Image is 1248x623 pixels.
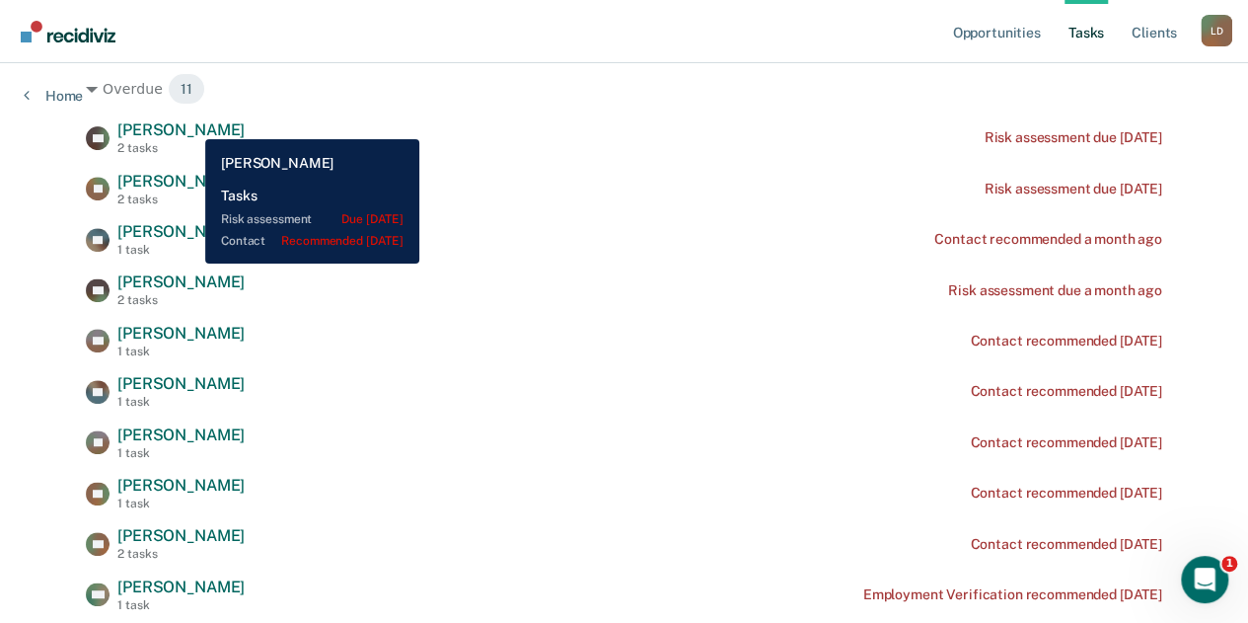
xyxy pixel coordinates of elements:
div: Employment Verification recommended [DATE] [863,586,1162,603]
div: Contact recommended [DATE] [970,383,1161,400]
span: [PERSON_NAME] [117,222,245,241]
div: 1 task [117,497,245,510]
div: 1 task [117,345,245,358]
img: Recidiviz [21,21,115,42]
div: Contact recommended [DATE] [970,536,1161,553]
div: Risk assessment due [DATE] [984,129,1161,146]
div: 2 tasks [117,141,245,155]
div: 2 tasks [117,547,245,561]
span: [PERSON_NAME] [117,578,245,596]
span: [PERSON_NAME] [117,172,245,191]
div: Contact recommended [DATE] [970,485,1161,502]
div: Risk assessment due [DATE] [984,181,1161,197]
div: Overdue 11 [86,73,1162,105]
span: [PERSON_NAME] [117,426,245,444]
div: Contact recommended a month ago [934,231,1162,248]
iframe: Intercom live chat [1181,556,1228,603]
span: [PERSON_NAME] [117,324,245,343]
span: [PERSON_NAME] [117,374,245,393]
div: 2 tasks [117,193,245,206]
span: [PERSON_NAME] [117,120,245,139]
div: 1 task [117,395,245,409]
div: Risk assessment due a month ago [948,282,1162,299]
div: L D [1201,15,1232,46]
div: Contact recommended [DATE] [970,333,1161,350]
span: 1 [1221,556,1237,572]
div: 1 task [117,598,245,612]
span: [PERSON_NAME] [117,273,245,291]
span: [PERSON_NAME] [117,526,245,545]
a: Home [24,87,83,105]
div: 1 task [117,446,245,460]
span: [PERSON_NAME] [117,476,245,495]
div: 2 tasks [117,293,245,307]
div: Contact recommended [DATE] [970,434,1161,451]
div: 1 task [117,243,245,257]
span: 11 [168,73,205,105]
button: Profile dropdown button [1201,15,1232,46]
